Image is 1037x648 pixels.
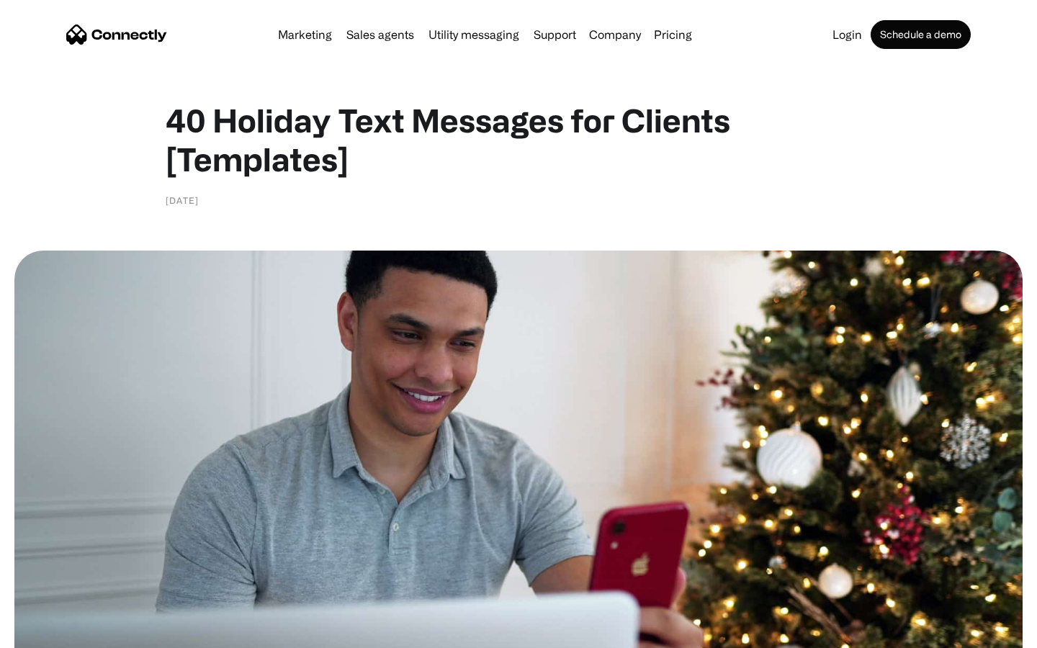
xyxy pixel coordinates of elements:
div: Company [589,24,641,45]
ul: Language list [29,623,86,643]
a: Schedule a demo [871,20,971,49]
aside: Language selected: English [14,623,86,643]
a: Sales agents [341,29,420,40]
a: Support [528,29,582,40]
a: Marketing [272,29,338,40]
div: [DATE] [166,193,199,207]
a: Pricing [648,29,698,40]
a: Utility messaging [423,29,525,40]
a: Login [827,29,868,40]
h1: 40 Holiday Text Messages for Clients [Templates] [166,101,871,179]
